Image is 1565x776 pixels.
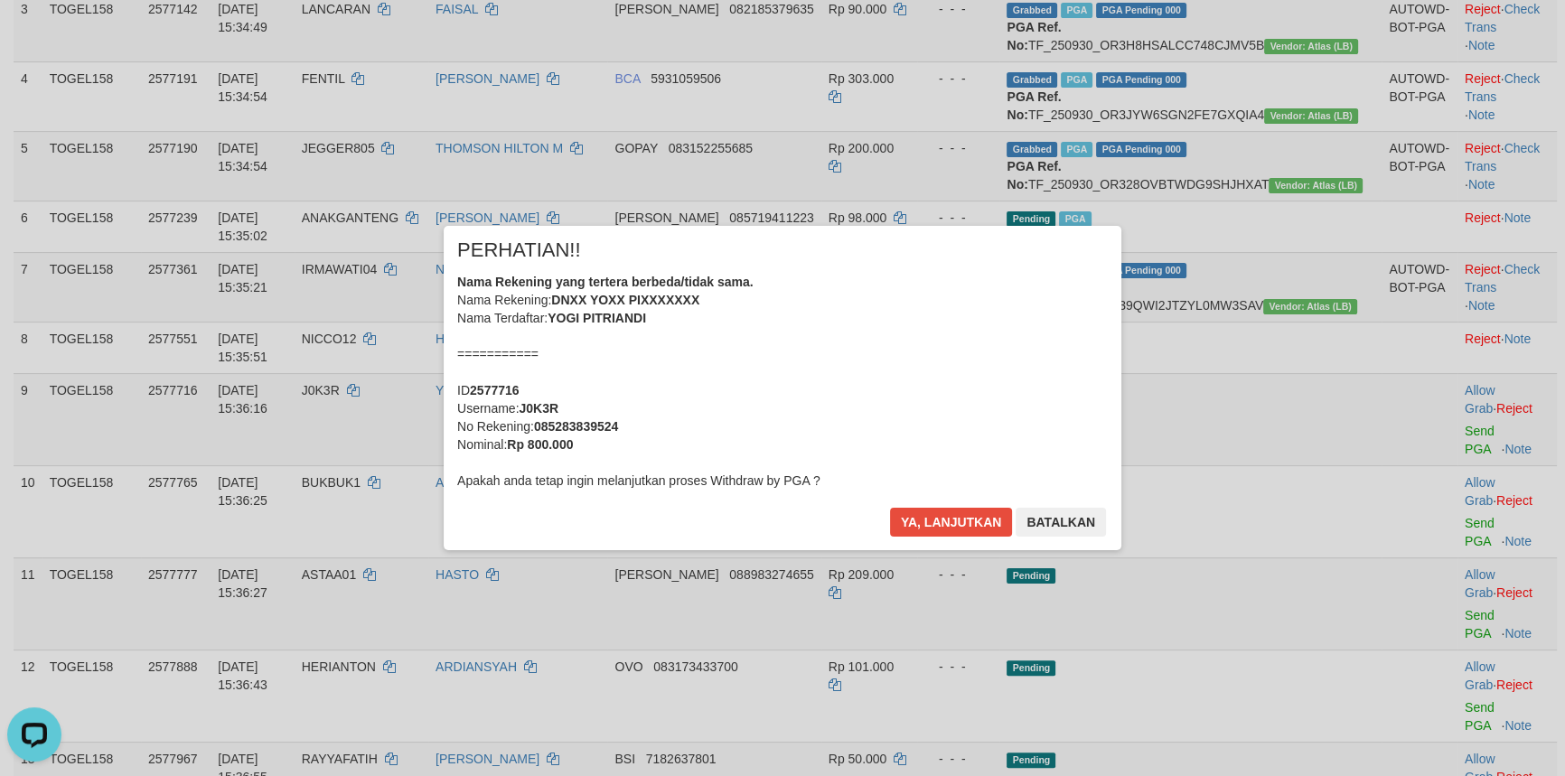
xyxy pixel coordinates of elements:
b: DNXX YOXX PIXXXXXXX [551,293,699,307]
b: YOGI PITRIANDI [548,311,646,325]
b: 085283839524 [534,419,618,434]
b: Rp 800.000 [507,437,573,452]
span: PERHATIAN!! [457,241,581,259]
button: Ya, lanjutkan [890,508,1013,537]
b: J0K3R [519,401,558,416]
div: Nama Rekening: Nama Terdaftar: =========== ID Username: No Rekening: Nominal: Apakah anda tetap i... [457,273,1108,490]
button: Open LiveChat chat widget [7,7,61,61]
b: Nama Rekening yang tertera berbeda/tidak sama. [457,275,754,289]
b: 2577716 [470,383,520,397]
button: Batalkan [1016,508,1106,537]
